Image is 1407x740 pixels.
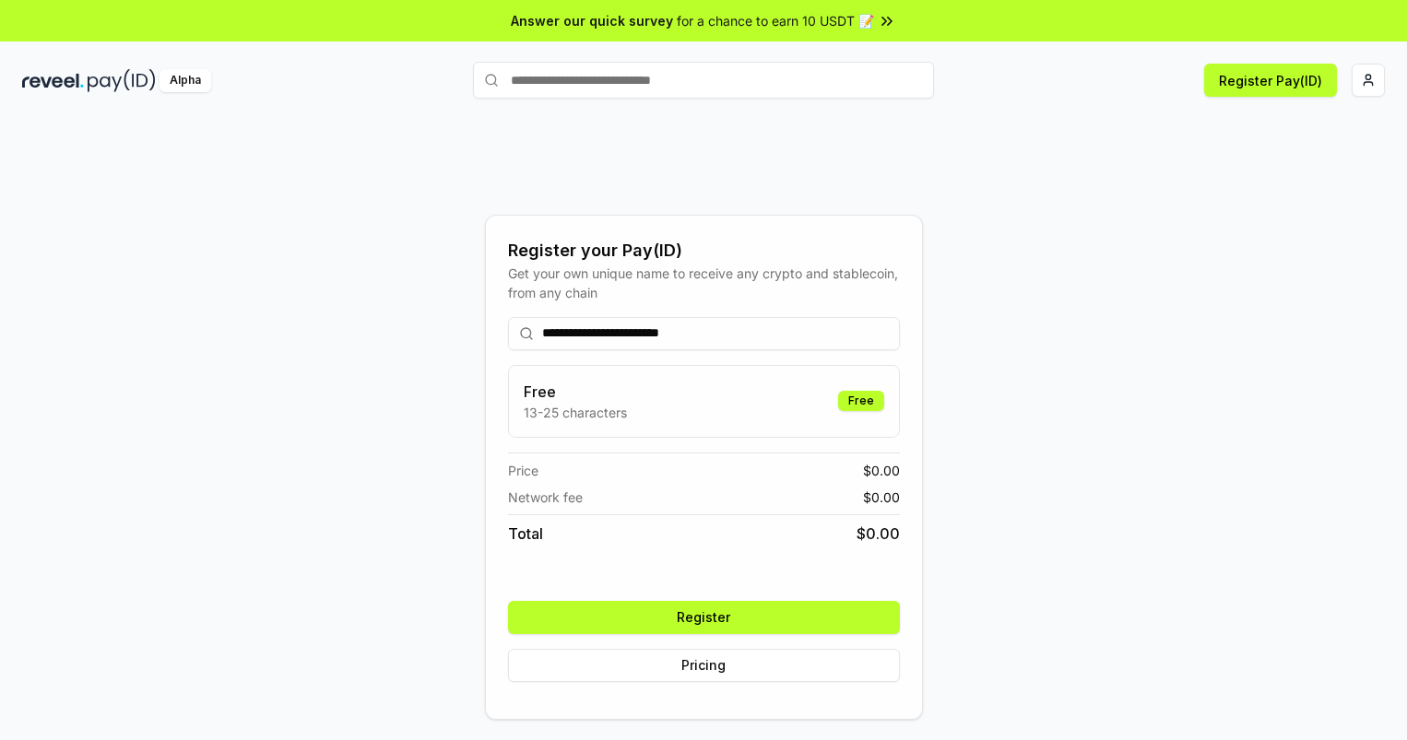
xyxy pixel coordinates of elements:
[508,649,900,682] button: Pricing
[863,461,900,480] span: $ 0.00
[508,461,538,480] span: Price
[508,523,543,545] span: Total
[677,11,874,30] span: for a chance to earn 10 USDT 📝
[524,381,627,403] h3: Free
[1204,64,1337,97] button: Register Pay(ID)
[863,487,900,507] span: $ 0.00
[838,391,884,411] div: Free
[160,69,211,92] div: Alpha
[508,238,900,264] div: Register your Pay(ID)
[22,69,84,92] img: reveel_dark
[508,601,900,634] button: Register
[524,403,627,422] p: 13-25 characters
[857,523,900,545] span: $ 0.00
[508,487,583,507] span: Network fee
[511,11,673,30] span: Answer our quick survey
[508,264,900,302] div: Get your own unique name to receive any crypto and stablecoin, from any chain
[88,69,156,92] img: pay_id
